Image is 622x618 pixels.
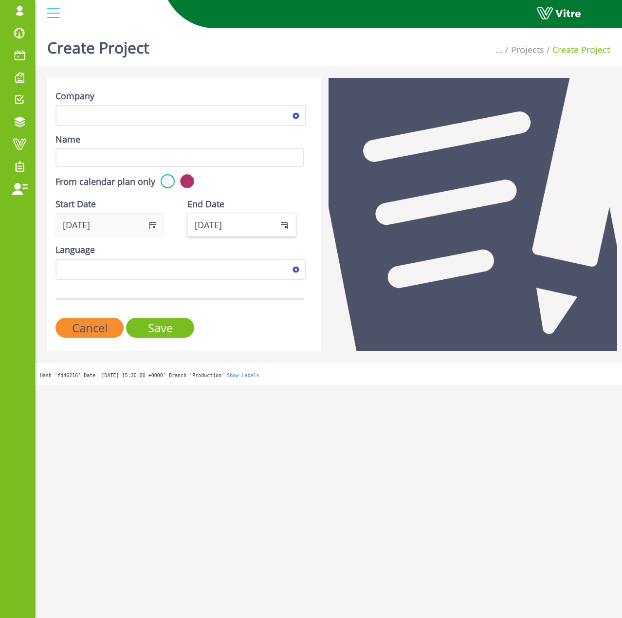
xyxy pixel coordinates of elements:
[55,318,124,338] input: Cancel
[227,373,259,378] a: Show Labels
[55,198,96,211] label: Start Date
[511,44,544,55] a: Projects
[55,133,80,146] label: Name
[55,244,95,256] label: Language
[287,260,305,278] span: select
[40,373,224,378] span: Hash 'fd46216' Date '[DATE] 15:20:00 +0000' Branch 'Production'
[187,198,224,211] label: End Date
[544,44,610,56] li: Create Project
[141,214,164,236] span: select
[287,107,305,124] span: select
[55,176,155,188] label: From calendar plan only
[495,44,503,55] span: ...
[273,214,295,236] span: select
[126,318,194,338] input: Save
[55,90,94,103] label: Company
[47,24,149,66] h1: Create Project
